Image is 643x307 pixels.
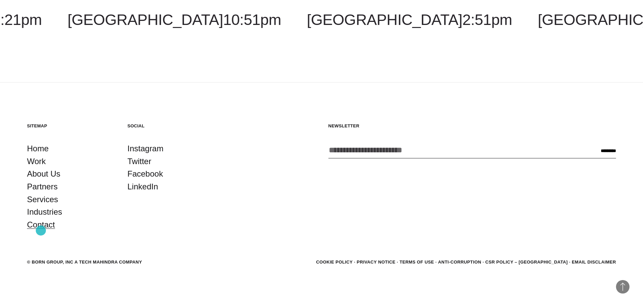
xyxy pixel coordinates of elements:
[27,193,58,206] a: Services
[307,11,512,28] a: [GEOGRAPHIC_DATA]2:51pm
[27,259,142,266] div: © BORN GROUP, INC A Tech Mahindra Company
[328,123,616,129] h5: Newsletter
[128,167,163,180] a: Facebook
[616,280,629,294] button: Back to Top
[485,259,568,265] a: CSR POLICY – [GEOGRAPHIC_DATA]
[68,11,281,28] a: [GEOGRAPHIC_DATA]10:51pm
[128,123,215,129] h5: Social
[438,259,481,265] a: Anti-Corruption
[27,167,60,180] a: About Us
[27,206,62,218] a: Industries
[27,155,46,168] a: Work
[27,218,55,231] a: Contact
[27,180,58,193] a: Partners
[400,259,434,265] a: Terms of Use
[27,142,49,155] a: Home
[572,259,616,265] a: Email Disclaimer
[128,155,152,168] a: Twitter
[223,11,281,28] span: 10:51pm
[27,123,114,129] h5: Sitemap
[316,259,352,265] a: Cookie Policy
[128,180,158,193] a: LinkedIn
[462,11,512,28] span: 2:51pm
[357,259,396,265] a: Privacy Notice
[128,142,164,155] a: Instagram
